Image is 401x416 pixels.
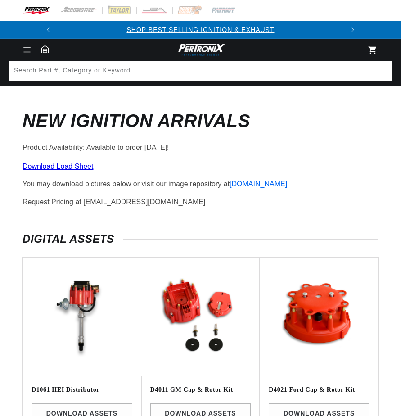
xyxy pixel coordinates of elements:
[150,267,251,367] img: D4011-Main-v1627404444600.jpg
[176,42,225,57] img: Pertronix
[344,21,362,39] button: Translation missing: en.sections.announcements.next_announcement
[17,45,37,55] summary: Menu
[23,163,93,170] a: Download Load Sheet
[39,21,57,39] button: Translation missing: en.sections.announcements.previous_announcement
[150,385,251,394] h3: D4011 GM Cap & Rotor Kit
[23,178,378,190] p: You may download pictures below or visit our image repository at
[23,235,378,244] h2: Digital Assets
[57,25,343,35] div: 1 of 2
[230,180,287,188] a: [DOMAIN_NAME]
[23,142,378,154] p: Product Availability: Available to order [DATE]!
[269,385,369,394] h3: D4021 Ford Cap & Rotor Kit
[269,267,369,367] img: D4021-Main-v1627404458899.jpg
[41,45,49,53] a: Garage: 0 item(s)
[126,26,274,33] a: SHOP BEST SELLING IGNITION & EXHAUST
[23,113,378,128] h1: New Ignition Arrivals
[57,25,343,35] div: Announcement
[9,61,392,81] input: Search Part #, Category or Keyword
[372,61,392,81] button: Search Part #, Category or Keyword
[23,196,378,208] p: Request Pricing at [EMAIL_ADDRESS][DOMAIN_NAME]
[32,267,132,367] img: D1061-Main-v1627404425610.jpg
[32,385,132,394] h3: D1061 HEI Distributor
